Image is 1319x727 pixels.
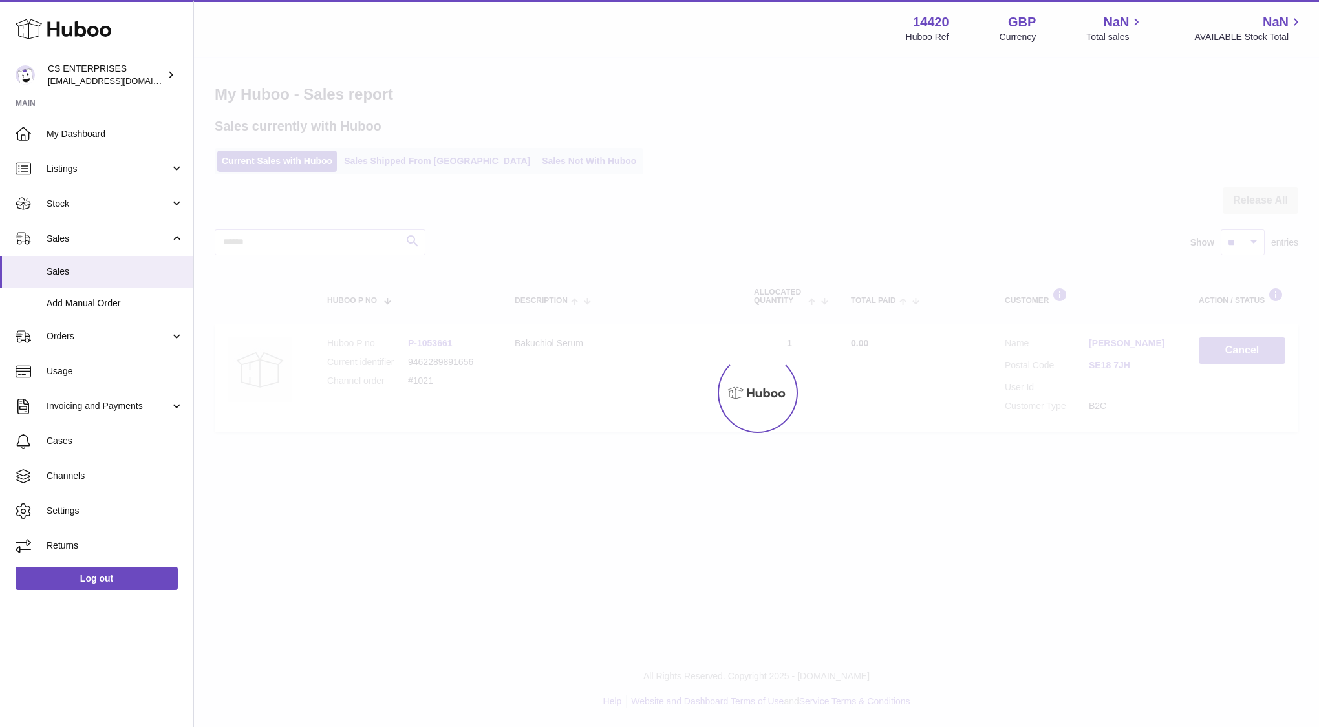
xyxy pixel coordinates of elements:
[16,65,35,85] img: csenterprisesholding@gmail.com
[1194,31,1303,43] span: AVAILABLE Stock Total
[47,540,184,552] span: Returns
[47,505,184,517] span: Settings
[16,567,178,590] a: Log out
[1086,31,1144,43] span: Total sales
[47,435,184,447] span: Cases
[1000,31,1036,43] div: Currency
[1008,14,1036,31] strong: GBP
[47,198,170,210] span: Stock
[1194,14,1303,43] a: NaN AVAILABLE Stock Total
[47,128,184,140] span: My Dashboard
[47,400,170,412] span: Invoicing and Payments
[913,14,949,31] strong: 14420
[906,31,949,43] div: Huboo Ref
[47,470,184,482] span: Channels
[1086,14,1144,43] a: NaN Total sales
[1263,14,1289,31] span: NaN
[47,233,170,245] span: Sales
[47,163,170,175] span: Listings
[47,330,170,342] span: Orders
[47,365,184,377] span: Usage
[48,76,190,86] span: [EMAIL_ADDRESS][DOMAIN_NAME]
[47,297,184,310] span: Add Manual Order
[1103,14,1129,31] span: NaN
[47,266,184,278] span: Sales
[48,63,164,87] div: CS ENTERPRISES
